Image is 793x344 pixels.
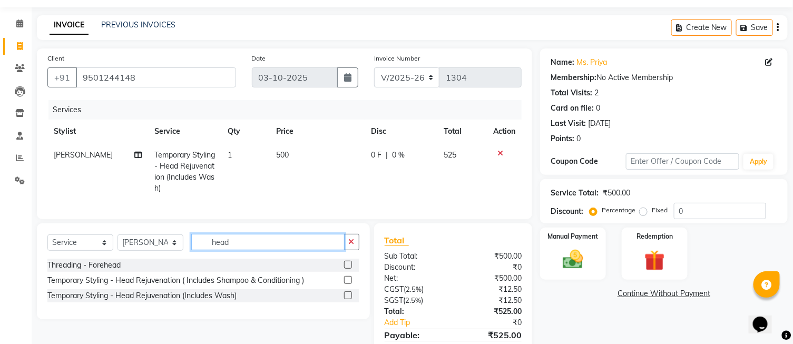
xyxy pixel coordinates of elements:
label: Percentage [602,205,635,215]
label: Client [47,54,64,63]
img: _gift.svg [638,248,672,273]
input: Search or Scan [191,234,345,250]
span: Total [385,235,409,246]
button: Apply [743,154,774,170]
div: Net: [377,273,453,284]
div: ₹0 [453,262,530,273]
div: 0 [596,103,600,114]
div: Name: [551,57,574,68]
span: 1 [228,150,232,160]
div: Discount: [551,206,583,217]
div: Sub Total: [377,251,453,262]
span: [PERSON_NAME] [54,150,113,160]
div: Services [48,100,530,120]
span: 2.5% [406,285,422,293]
th: Total [437,120,487,143]
div: ₹0 [466,317,530,328]
input: Search by Name/Mobile/Email/Code [76,67,236,87]
div: Temporary Styling - Head Rejuvenation ( Includes Shampoo & Conditioning ) [47,275,304,286]
span: 0 % [392,150,405,161]
label: Manual Payment [548,232,599,241]
div: Membership: [551,72,596,83]
div: Threading - Forehead [47,260,121,271]
a: Ms. Priya [576,57,607,68]
span: 0 F [371,150,381,161]
label: Redemption [637,232,673,241]
div: ₹525.00 [453,306,530,317]
div: 2 [594,87,599,99]
div: ₹525.00 [453,329,530,341]
label: Fixed [652,205,668,215]
th: Price [270,120,365,143]
div: Card on file: [551,103,594,114]
div: Total Visits: [551,87,592,99]
span: 525 [444,150,456,160]
span: 2.5% [406,296,422,304]
div: Total: [377,306,453,317]
th: Qty [221,120,270,143]
img: _cash.svg [556,248,590,271]
a: Continue Without Payment [542,288,786,299]
th: Disc [365,120,437,143]
span: Temporary Styling - Head Rejuvenation (Includes Wash) [154,150,215,193]
div: ₹500.00 [453,251,530,262]
div: ₹12.50 [453,284,530,295]
div: Payable: [377,329,453,341]
a: INVOICE [50,16,89,35]
a: PREVIOUS INVOICES [101,20,175,30]
th: Stylist [47,120,148,143]
iframe: chat widget [749,302,782,333]
div: ₹500.00 [453,273,530,284]
div: Points: [551,133,574,144]
div: Service Total: [551,188,599,199]
div: ( ) [377,295,453,306]
div: [DATE] [588,118,611,129]
span: 500 [277,150,289,160]
div: Last Visit: [551,118,586,129]
div: ₹500.00 [603,188,630,199]
span: CGST [385,284,404,294]
label: Date [252,54,266,63]
div: Temporary Styling - Head Rejuvenation (Includes Wash) [47,290,237,301]
div: No Active Membership [551,72,777,83]
button: Save [736,19,773,36]
span: SGST [385,296,404,305]
label: Invoice Number [374,54,420,63]
input: Enter Offer / Coupon Code [626,153,739,170]
div: ₹12.50 [453,295,530,306]
button: +91 [47,67,77,87]
th: Action [487,120,522,143]
div: Discount: [377,262,453,273]
span: | [386,150,388,161]
div: ( ) [377,284,453,295]
th: Service [148,120,221,143]
div: Coupon Code [551,156,626,167]
button: Create New [671,19,732,36]
div: 0 [576,133,581,144]
a: Add Tip [377,317,466,328]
